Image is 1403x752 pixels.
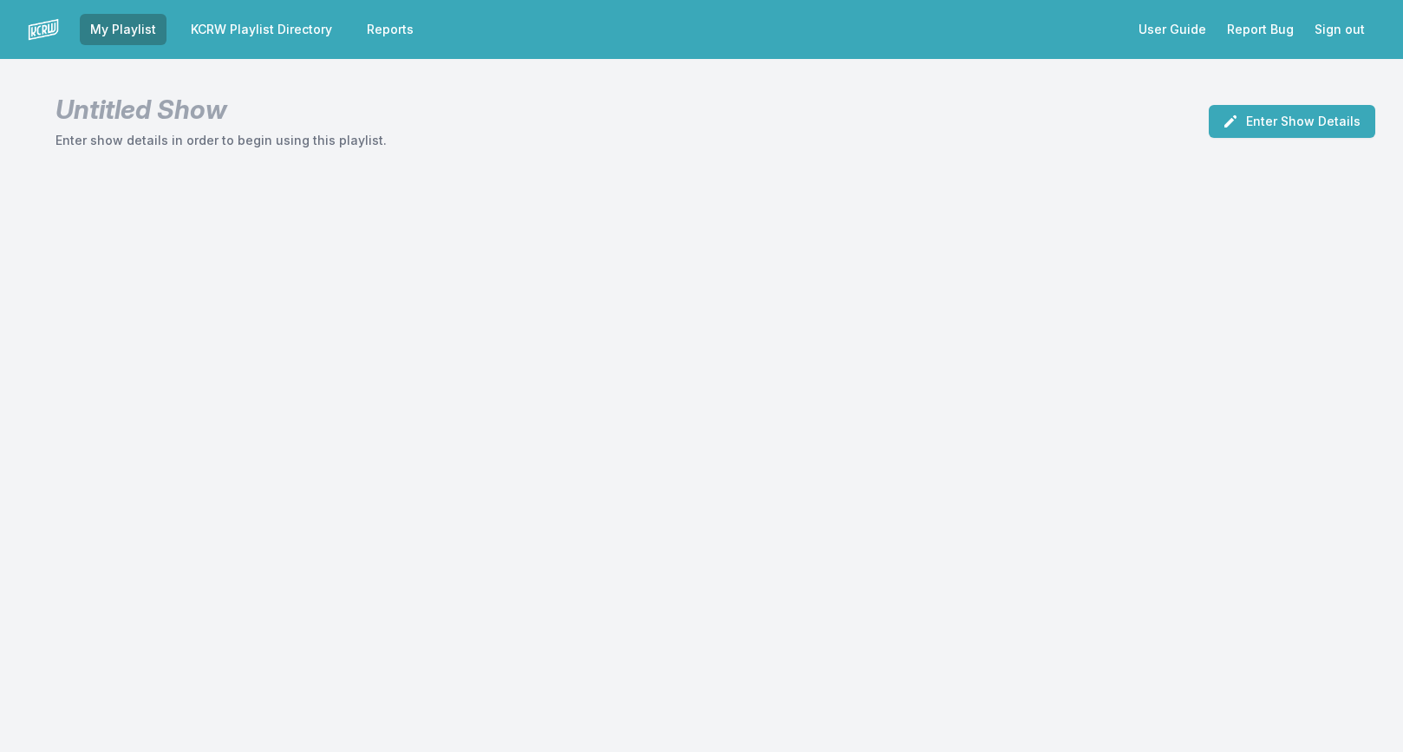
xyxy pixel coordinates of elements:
[80,14,166,45] a: My Playlist
[55,94,387,125] h1: Untitled Show
[1304,14,1375,45] button: Sign out
[180,14,343,45] a: KCRW Playlist Directory
[1217,14,1304,45] a: Report Bug
[356,14,424,45] a: Reports
[28,14,59,45] img: logo-white-87cec1fa9cbef997252546196dc51331.png
[55,132,387,149] p: Enter show details in order to begin using this playlist.
[1209,105,1375,138] button: Enter Show Details
[1128,14,1217,45] a: User Guide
